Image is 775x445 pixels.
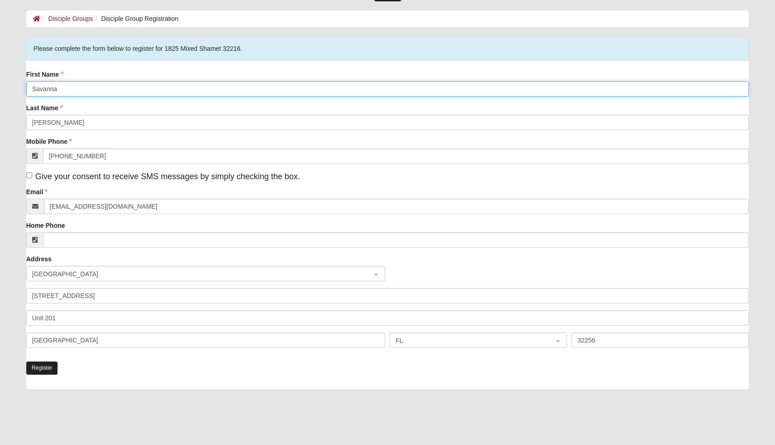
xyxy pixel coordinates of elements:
[32,269,363,279] span: United States
[572,333,749,348] input: Zip
[26,310,749,326] input: Address Line 2
[26,137,72,146] label: Mobile Phone
[26,333,385,348] input: City
[26,288,749,303] input: Address Line 1
[93,14,178,24] li: Disciple Group Registration
[26,172,32,178] input: Give your consent to receive SMS messages by simply checking the box.
[26,187,48,196] label: Email
[26,221,65,230] label: Home Phone
[35,172,300,181] span: Give your consent to receive SMS messages by simply checking the box.
[26,254,52,264] label: Address
[48,15,93,22] a: Disciple Groups
[396,336,545,346] span: FL
[26,70,63,79] label: First Name
[26,103,63,112] label: Last Name
[26,37,749,61] div: Please complete the form below to register for 1825 Mixed Shamet 32216.
[26,362,58,375] button: Register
